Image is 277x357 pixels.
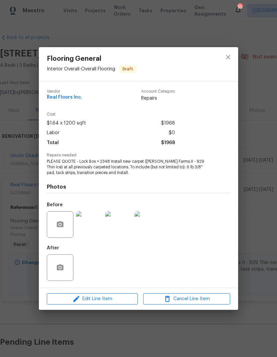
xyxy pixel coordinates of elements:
span: PLEASE QUOTE - Lock Box = 2348 Install new carpet ([PERSON_NAME] Farms II - 929 Thin Ice) at all ... [47,159,212,175]
button: Cancel Line Item [143,293,230,305]
h5: After [47,246,59,250]
h5: Before [47,203,63,207]
span: Account Category [141,89,175,94]
span: Cancel Line Item [145,295,228,303]
span: Repairs [141,95,175,102]
div: 70 [237,4,242,11]
span: Flooring General [47,55,137,62]
button: close [220,49,236,65]
span: Repairs needed [47,153,230,157]
span: Interior Overall - Overall Flooring [47,67,115,71]
button: Edit Line Item [47,293,138,305]
span: Draft [120,66,136,72]
span: Real Floors Inc. [47,95,82,100]
span: $1.64 x 1200 sqft [47,119,86,128]
span: $1968 [161,138,175,148]
span: $1968 [161,119,175,128]
span: $0 [169,128,175,138]
h4: Photos [47,184,230,190]
span: Vendor [47,89,82,94]
span: Edit Line Item [49,295,136,303]
span: Labor [47,128,59,138]
span: Total [47,138,59,148]
span: Cost [47,112,175,117]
